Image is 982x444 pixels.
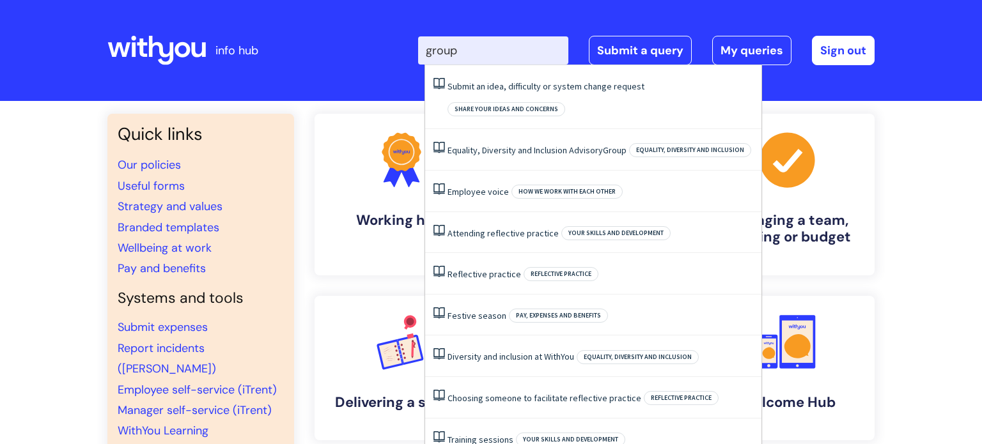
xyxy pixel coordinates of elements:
span: Group [603,144,627,156]
a: Submit an idea, difficulty or system change request [448,80,644,92]
span: Reflective practice [524,267,598,281]
span: Share your ideas and concerns [448,102,565,116]
a: Pay and benefits [118,261,206,276]
a: Attending reflective practice [448,227,559,239]
input: Search [418,36,568,65]
div: | - [418,36,875,65]
span: Pay, expenses and benefits [509,309,608,323]
p: info hub [215,40,258,61]
span: Your skills and development [561,226,671,240]
span: Reflective practice [644,391,719,405]
a: Submit expenses [118,319,208,335]
a: Useful forms [118,178,185,194]
a: WithYou Learning [118,423,208,438]
a: Submit a query [589,36,692,65]
a: Welcome Hub [701,296,875,440]
a: Employee voice [448,186,509,197]
h4: Working here [325,212,478,229]
h4: Welcome Hub [711,394,864,411]
span: How we work with each other [511,185,623,199]
a: Wellbeing at work [118,240,212,256]
a: Employee self-service (iTrent) [118,382,277,397]
h4: Systems and tools [118,289,284,307]
a: Sign out [812,36,875,65]
span: Equality, Diversity and Inclusion [577,350,699,364]
a: Equality, Diversity and Inclusion AdvisoryGroup [448,144,627,156]
a: Report incidents ([PERSON_NAME]) [118,341,216,376]
a: Reflective practice [448,268,521,280]
a: Working here [315,114,488,275]
a: Strategy and values [118,199,222,214]
a: Our policies [118,157,181,172]
a: Managing a team, building or budget [701,114,875,275]
a: Delivering a service [315,296,488,440]
a: My queries [712,36,791,65]
span: Equality, Diversity and Inclusion [629,143,751,157]
a: Manager self-service (iTrent) [118,402,272,418]
h3: Quick links [118,124,284,144]
h4: Delivering a service [325,394,478,411]
a: Diversity and inclusion at WithYou [448,351,574,362]
h4: Managing a team, building or budget [711,212,864,246]
a: Choosing someone to facilitate reflective practice [448,392,641,404]
a: Branded templates [118,220,219,235]
a: Festive season [448,310,506,321]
